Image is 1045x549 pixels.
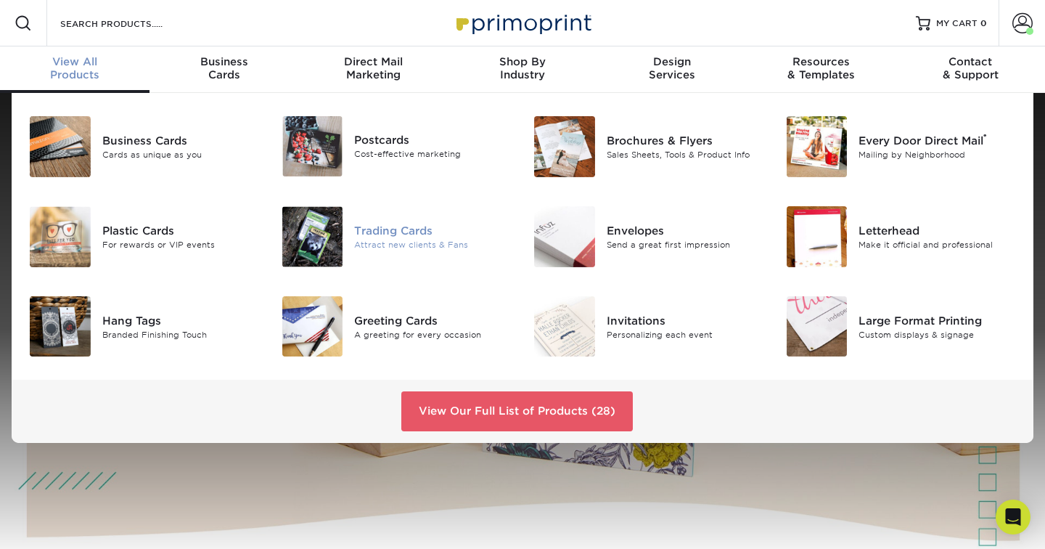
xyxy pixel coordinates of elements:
img: Plastic Cards [30,206,91,267]
div: & Templates [747,55,896,81]
span: Design [597,55,747,68]
a: View Our Full List of Products (28) [401,391,633,431]
div: Trading Cards [354,222,512,238]
div: Make it official and professional [858,238,1016,251]
div: Postcards [354,132,512,148]
div: Marketing [298,55,448,81]
img: Every Door Direct Mail [787,116,848,177]
div: Envelopes [607,222,764,238]
div: Custom displays & signage [858,328,1016,341]
div: For rewards or VIP events [102,238,260,251]
div: A greeting for every occasion [354,328,512,341]
div: Every Door Direct Mail [858,133,1016,149]
img: Postcards [282,116,343,176]
div: Large Format Printing [858,312,1016,328]
div: Services [597,55,747,81]
div: Letterhead [858,222,1016,238]
a: DesignServices [597,46,747,93]
span: Resources [747,55,896,68]
img: Large Format Printing [787,296,848,357]
a: Every Door Direct Mail Every Door Direct Mail® Mailing by Neighborhood [786,110,1017,183]
a: Hang Tags Hang Tags Branded Finishing Touch [29,290,260,363]
img: Primoprint [450,7,595,38]
div: Brochures & Flyers [607,133,764,149]
img: Greeting Cards [282,296,343,357]
span: 0 [980,18,987,28]
a: Letterhead Letterhead Make it official and professional [786,200,1017,273]
img: Business Cards [30,116,91,177]
a: Large Format Printing Large Format Printing Custom displays & signage [786,290,1017,363]
img: Brochures & Flyers [534,116,595,177]
div: Cards [149,55,299,81]
a: Contact& Support [896,46,1045,93]
span: Direct Mail [298,55,448,68]
a: Direct MailMarketing [298,46,448,93]
img: Envelopes [534,206,595,267]
div: Business Cards [102,133,260,149]
div: Industry [448,55,597,81]
span: MY CART [936,17,978,30]
input: SEARCH PRODUCTS..... [59,15,200,32]
div: Hang Tags [102,312,260,328]
img: Letterhead [787,206,848,267]
div: Mailing by Neighborhood [858,149,1016,161]
a: Invitations Invitations Personalizing each event [533,290,764,363]
div: Greeting Cards [354,312,512,328]
a: Envelopes Envelopes Send a great first impression [533,200,764,273]
a: Shop ByIndustry [448,46,597,93]
span: Shop By [448,55,597,68]
span: Contact [896,55,1045,68]
a: BusinessCards [149,46,299,93]
div: Cost-effective marketing [354,148,512,160]
a: Resources& Templates [747,46,896,93]
img: Invitations [534,296,595,357]
div: Attract new clients & Fans [354,238,512,251]
img: Hang Tags [30,296,91,357]
a: Business Cards Business Cards Cards as unique as you [29,110,260,183]
a: Plastic Cards Plastic Cards For rewards or VIP events [29,200,260,273]
a: Postcards Postcards Cost-effective marketing [282,110,512,182]
img: Trading Cards [282,206,343,267]
sup: ® [983,132,987,142]
span: Business [149,55,299,68]
a: Trading Cards Trading Cards Attract new clients & Fans [282,200,512,273]
div: Branded Finishing Touch [102,328,260,341]
div: Plastic Cards [102,222,260,238]
div: Sales Sheets, Tools & Product Info [607,149,764,161]
div: & Support [896,55,1045,81]
a: Greeting Cards Greeting Cards A greeting for every occasion [282,290,512,363]
div: Cards as unique as you [102,149,260,161]
div: Open Intercom Messenger [996,500,1030,534]
div: Invitations [607,312,764,328]
a: Brochures & Flyers Brochures & Flyers Sales Sheets, Tools & Product Info [533,110,764,183]
div: Send a great first impression [607,238,764,251]
div: Personalizing each event [607,328,764,341]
